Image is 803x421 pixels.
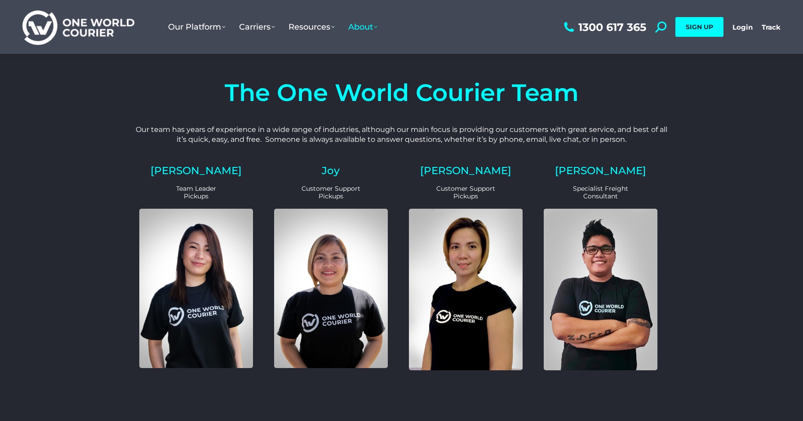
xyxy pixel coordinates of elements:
a: Carriers [232,13,282,41]
span: Carriers [239,22,275,32]
a: Resources [282,13,342,41]
span: Our Platform [168,22,226,32]
img: One World Courier [22,9,134,45]
span: SIGN UP [686,23,713,31]
a: 1300 617 365 [562,22,646,33]
span: Resources [288,22,335,32]
h2: [PERSON_NAME] [139,166,253,176]
a: [PERSON_NAME] [555,164,646,177]
a: About [342,13,384,41]
p: Our team has years of experience in a wide range of industries, although our main focus is provid... [132,125,671,145]
h2: [PERSON_NAME] [409,166,523,176]
p: Team Leader Pickups [139,185,253,200]
span: About [348,22,377,32]
a: Login [732,23,753,31]
p: Specialist Freight Consultant [544,185,657,200]
img: Eric Customer Support and Sales [544,209,657,370]
a: SIGN UP [675,17,723,37]
h2: Joy [274,166,388,176]
h4: The One World Courier Team [132,81,671,105]
p: Customer Support Pickups [409,185,523,200]
a: Track [762,23,781,31]
a: Our Platform [161,13,232,41]
p: Customer Support Pickups [274,185,388,200]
